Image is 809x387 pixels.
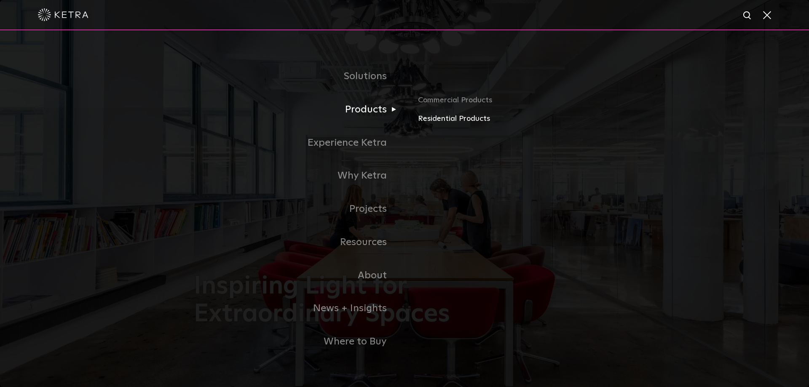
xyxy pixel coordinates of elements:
[194,192,404,226] a: Projects
[194,226,404,259] a: Resources
[194,93,404,126] a: Products
[194,292,404,325] a: News + Insights
[194,325,404,358] a: Where to Buy
[194,259,404,292] a: About
[194,60,404,93] a: Solutions
[742,11,753,21] img: search icon
[194,60,615,358] div: Navigation Menu
[418,94,615,113] a: Commercial Products
[194,159,404,192] a: Why Ketra
[194,126,404,160] a: Experience Ketra
[38,8,88,21] img: ketra-logo-2019-white
[418,113,615,125] a: Residential Products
